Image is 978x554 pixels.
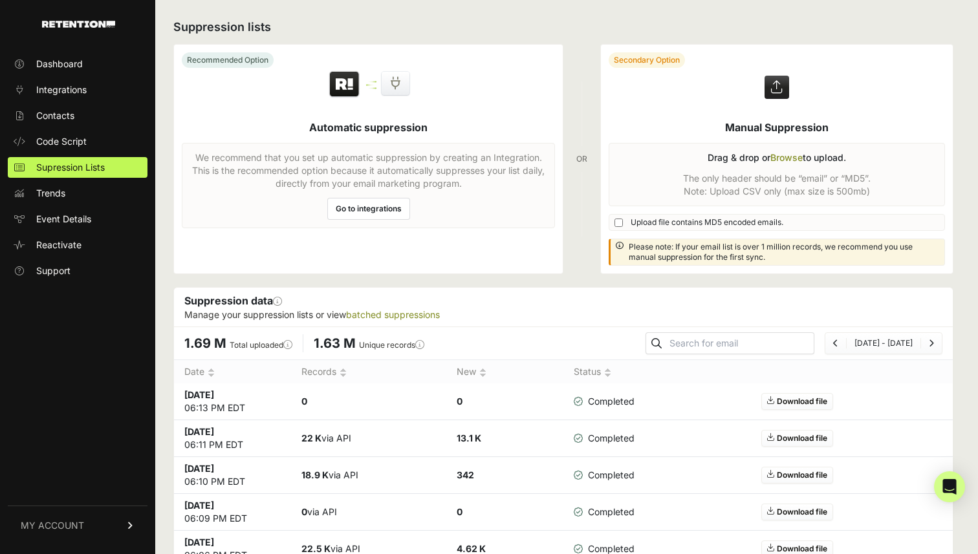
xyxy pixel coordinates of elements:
span: Completed [574,395,635,408]
strong: [DATE] [184,426,214,437]
strong: 18.9 K [301,469,329,480]
a: Next [929,338,934,348]
strong: 0 [301,506,307,517]
input: Upload file contains MD5 encoded emails. [614,218,623,227]
span: 1.63 M [314,336,356,351]
a: Supression Lists [8,157,147,178]
h2: Suppression lists [173,18,953,36]
td: 06:10 PM EDT [174,457,291,494]
span: Supression Lists [36,161,105,174]
a: Trends [8,183,147,204]
span: Upload file contains MD5 encoded emails. [631,217,783,228]
span: Completed [574,469,635,482]
strong: 342 [457,469,474,480]
p: We recommend that you set up automatic suppression by creating an Integration. This is the recomm... [190,151,547,190]
strong: [DATE] [184,463,214,474]
a: Support [8,261,147,281]
li: [DATE] - [DATE] [846,338,920,348]
td: via API [291,457,447,494]
td: 06:11 PM EDT [174,420,291,457]
a: Code Script [8,131,147,152]
span: Reactivate [36,239,81,251]
td: 06:13 PM EDT [174,383,291,420]
img: Retention.com [42,21,115,28]
div: OR [576,44,587,274]
img: Retention [328,70,361,99]
strong: 22 K [301,432,321,443]
a: batched suppressions [346,309,440,320]
span: Event Details [36,213,91,226]
a: Reactivate [8,235,147,255]
nav: Page navigation [825,332,942,354]
a: Event Details [8,209,147,229]
a: Integrations [8,80,147,100]
span: Dashboard [36,58,83,70]
span: 1.69 M [184,336,226,351]
img: no_sort-eaf950dc5ab64cae54d48a5578032e96f70b2ecb7d747501f34c8f2db400fb66.gif [604,368,611,378]
td: via API [291,420,447,457]
strong: 0 [301,396,307,407]
th: Date [174,360,291,384]
p: Manage your suppression lists or view [184,308,942,321]
th: Records [291,360,447,384]
td: 06:09 PM EDT [174,494,291,531]
h5: Automatic suppression [309,120,428,135]
a: Dashboard [8,54,147,74]
img: integration [366,81,376,83]
div: Open Intercom Messenger [934,471,965,502]
img: integration [366,84,376,86]
label: Total uploaded [230,340,292,350]
th: Status [563,360,645,384]
div: Suppression data [174,288,953,326]
strong: [DATE] [184,500,214,511]
a: Download file [761,393,833,410]
a: Download file [761,430,833,447]
a: Download file [761,467,833,484]
span: Trends [36,187,65,200]
img: integration [366,87,376,89]
input: Search for email [667,334,814,352]
span: Code Script [36,135,87,148]
strong: 0 [457,506,462,517]
strong: 4.62 K [457,543,486,554]
strong: 13.1 K [457,432,481,443]
span: Completed [574,432,635,445]
div: Recommended Option [182,52,274,68]
label: Unique records [359,340,424,350]
th: New [446,360,563,384]
strong: [DATE] [184,389,214,400]
strong: [DATE] [184,537,214,548]
span: Support [36,264,71,277]
img: no_sort-eaf950dc5ab64cae54d48a5578032e96f70b2ecb7d747501f34c8f2db400fb66.gif [479,368,486,378]
span: Contacts [36,109,74,122]
img: no_sort-eaf950dc5ab64cae54d48a5578032e96f70b2ecb7d747501f34c8f2db400fb66.gif [208,368,215,378]
a: Download file [761,504,833,520]
span: Integrations [36,83,87,96]
a: Previous [833,338,838,348]
a: Go to integrations [327,198,410,220]
strong: 0 [457,396,462,407]
span: Completed [574,506,635,518]
td: via API [291,494,447,531]
a: MY ACCOUNT [8,506,147,545]
a: Contacts [8,105,147,126]
img: no_sort-eaf950dc5ab64cae54d48a5578032e96f70b2ecb7d747501f34c8f2db400fb66.gif [340,368,347,378]
strong: 22.5 K [301,543,331,554]
span: MY ACCOUNT [21,519,84,532]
